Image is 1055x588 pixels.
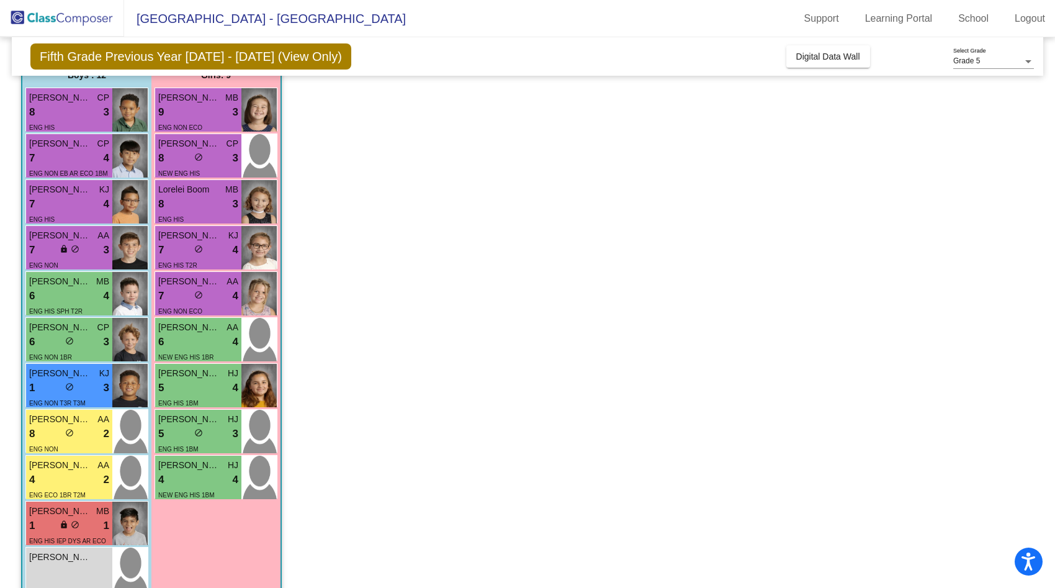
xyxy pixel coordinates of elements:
span: 8 [158,150,164,166]
span: [PERSON_NAME] [29,183,91,196]
span: [PERSON_NAME] [158,137,220,150]
span: KJ [228,229,238,242]
span: NEW ENG HIS 1BR [158,354,213,361]
span: CP [227,137,238,150]
span: 7 [158,288,164,304]
span: KJ [99,183,109,196]
span: AA [97,459,109,472]
span: do_not_disturb_alt [194,428,203,437]
button: Digital Data Wall [786,45,870,68]
span: 2 [104,472,109,488]
span: MB [225,91,238,104]
span: 3 [104,242,109,258]
span: [PERSON_NAME] Munsayakham [29,137,91,150]
span: do_not_disturb_alt [194,291,203,299]
span: AA [227,275,238,288]
span: Digital Data Wall [796,52,860,61]
span: [PERSON_NAME] [29,367,91,380]
a: School [948,9,999,29]
span: 3 [233,104,238,120]
span: ENG NON T3R T3M [29,400,86,407]
span: KJ [99,367,109,380]
span: do_not_disturb_alt [194,245,203,253]
span: HJ [228,367,238,380]
span: [PERSON_NAME] [29,551,91,564]
span: [PERSON_NAME] [PERSON_NAME] [29,229,91,242]
span: [PERSON_NAME] [29,413,91,426]
span: MB [225,183,238,196]
span: ENG NON [29,262,58,269]
span: ENG ECO 1BR T2M [29,492,86,499]
span: 8 [158,196,164,212]
span: 4 [104,150,109,166]
span: CP [97,137,109,150]
span: 8 [29,104,35,120]
span: NEW ENG HIS 1BM [158,492,215,499]
span: [PERSON_NAME] [29,91,91,104]
span: [PERSON_NAME] [29,505,91,518]
span: CP [97,321,109,334]
span: 7 [29,196,35,212]
span: 4 [233,380,238,396]
span: [PERSON_NAME] [158,367,220,380]
span: 1 [29,518,35,534]
span: ENG NON 1BR [29,354,72,361]
span: Fifth Grade Previous Year [DATE] - [DATE] (View Only) [30,43,351,70]
span: ENG HIS [29,216,55,223]
span: ENG HIS [29,124,55,131]
span: 4 [233,472,238,488]
span: 7 [158,242,164,258]
span: 3 [104,334,109,350]
span: 9 [158,104,164,120]
span: ENG HIS SPH T2R [29,308,83,315]
span: 4 [233,242,238,258]
span: 2 [104,426,109,442]
span: lock [60,245,68,253]
span: 3 [104,104,109,120]
a: Support [794,9,849,29]
span: do_not_disturb_alt [71,245,79,253]
span: [PERSON_NAME] [158,275,220,288]
span: do_not_disturb_alt [71,520,79,529]
span: ENG NON ECO [158,124,202,131]
span: AA [97,413,109,426]
span: AA [97,229,109,242]
span: [PERSON_NAME] [158,459,220,472]
span: [PERSON_NAME] [158,91,220,104]
span: 3 [104,380,109,396]
span: 6 [158,334,164,350]
span: 1 [104,518,109,534]
span: do_not_disturb_alt [65,337,74,345]
span: [PERSON_NAME] [158,413,220,426]
span: 4 [233,288,238,304]
span: ENG HIS 1BM [158,400,198,407]
span: ENG NON ECO [158,308,202,315]
span: [PERSON_NAME] [29,321,91,334]
span: ENG HIS 1BM [158,446,198,453]
span: [PERSON_NAME] [158,229,220,242]
span: lock [60,520,68,529]
span: ENG HIS T2R [158,262,197,269]
span: do_not_disturb_alt [65,382,74,391]
span: 4 [158,472,164,488]
span: 3 [233,426,238,442]
span: 5 [158,426,164,442]
span: [PERSON_NAME] [29,459,91,472]
span: ENG HIS [158,216,184,223]
span: AA [227,321,238,334]
span: Grade 5 [953,57,980,65]
span: 4 [104,288,109,304]
span: MB [96,275,109,288]
span: 7 [29,242,35,258]
span: HJ [228,413,238,426]
span: MB [96,505,109,518]
span: 3 [233,196,238,212]
span: ENG HIS IEP DYS AR ECO [29,538,106,545]
span: 1 [29,380,35,396]
span: ENG NON [29,446,58,453]
span: [PERSON_NAME] [29,275,91,288]
span: 4 [233,334,238,350]
span: 6 [29,334,35,350]
span: 8 [29,426,35,442]
span: do_not_disturb_alt [194,153,203,161]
